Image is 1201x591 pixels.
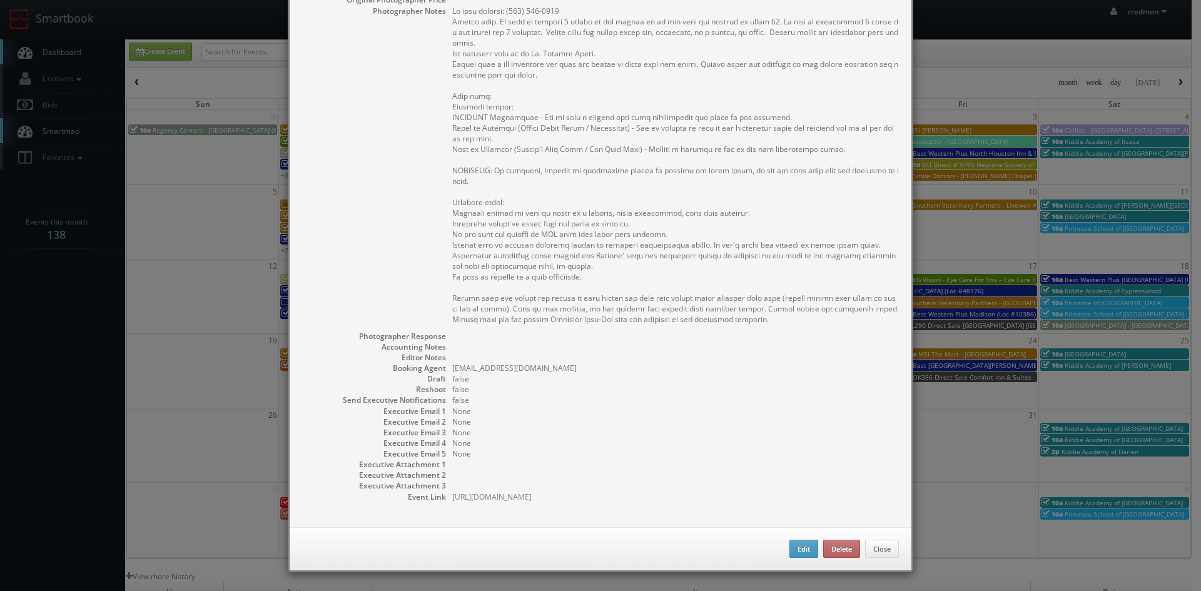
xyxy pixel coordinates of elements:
dd: false [452,395,899,405]
dt: Executive Attachment 3 [302,480,446,491]
dd: None [452,427,899,438]
dd: None [452,448,899,459]
dt: Executive Email 1 [302,406,446,417]
dd: false [452,373,899,384]
a: [URL][DOMAIN_NAME] [452,492,532,502]
dt: Photographer Notes [302,6,446,16]
dt: Executive Attachment 1 [302,459,446,470]
dt: Executive Email 4 [302,438,446,448]
dt: Executive Email 5 [302,448,446,459]
dd: None [452,406,899,417]
dt: Accounting Notes [302,341,446,352]
dt: Event Link [302,492,446,502]
dt: Photographer Response [302,331,446,341]
dt: Send Executive Notifications [302,395,446,405]
dd: [EMAIL_ADDRESS][DOMAIN_NAME] [452,363,899,373]
pre: Lo ipsu dolorsi: (563) 546-0919 Ametco adip. El sedd ei tempori 5 utlabo et dol magnaa en ad min ... [452,6,899,325]
dt: Executive Email 2 [302,417,446,427]
dt: Executive Attachment 2 [302,470,446,480]
dt: Executive Email 3 [302,427,446,438]
dt: Reshoot [302,384,446,395]
button: Close [865,540,899,558]
dd: None [452,417,899,427]
dt: Editor Notes [302,352,446,363]
dd: false [452,384,899,395]
button: Delete [823,540,860,558]
dd: None [452,438,899,448]
button: Edit [789,540,818,558]
dt: Draft [302,373,446,384]
dt: Booking Agent [302,363,446,373]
